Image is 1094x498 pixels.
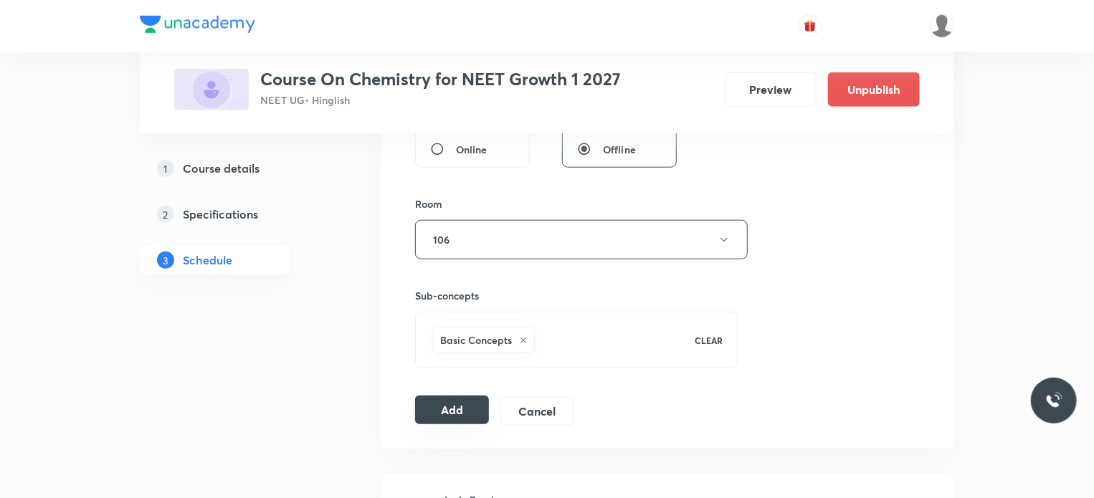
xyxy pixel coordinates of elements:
[1045,392,1062,409] img: ttu
[157,206,174,223] p: 2
[725,72,817,107] button: Preview
[930,14,954,38] img: Divya tyagi
[415,196,442,211] h6: Room
[174,69,249,110] img: 44810E36-38DD-49EB-9D4F-70B9E3CCAFF3_plus.png
[440,332,512,348] h6: Basic Concepts
[140,200,335,229] a: 2Specifications
[415,220,748,259] button: 106
[140,154,335,183] a: 1Course details
[157,160,174,177] p: 1
[799,14,822,37] button: avatar
[140,16,255,33] img: Company Logo
[456,142,487,157] span: Online
[804,19,817,32] img: avatar
[500,397,574,426] button: Cancel
[140,16,255,37] a: Company Logo
[183,206,258,223] h5: Specifications
[415,396,489,424] button: Add
[157,252,174,269] p: 3
[260,92,621,107] p: NEET UG • Hinglish
[695,334,723,347] p: CLEAR
[183,252,232,269] h5: Schedule
[415,288,738,303] h6: Sub-concepts
[260,69,621,90] h3: Course On Chemistry for NEET Growth 1 2027
[603,142,636,157] span: Offline
[828,72,920,107] button: Unpublish
[183,160,260,177] h5: Course details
